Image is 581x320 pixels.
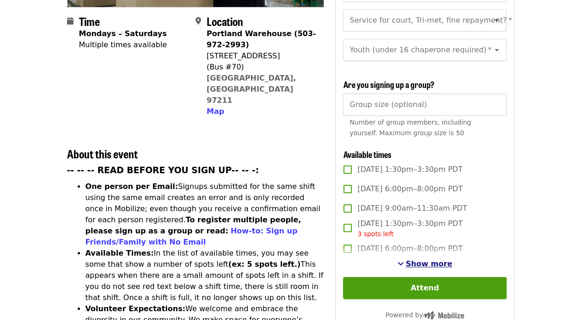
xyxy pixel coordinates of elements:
[343,94,506,116] input: [object Object]
[67,165,259,175] strong: -- -- -- READ BEFORE YOU SIGN UP-- -- -:
[79,13,100,29] span: Time
[86,182,178,191] strong: One person per Email:
[357,183,462,195] span: [DATE] 6:00pm–8:00pm PDT
[207,13,243,29] span: Location
[357,164,462,175] span: [DATE] 1:30pm–3:30pm PDT
[490,14,503,27] button: Open
[343,148,391,160] span: Available times
[343,78,434,90] span: Are you signing up a group?
[385,311,464,319] span: Powered by
[79,29,167,38] strong: Mondays – Saturdays
[86,304,186,313] strong: Volunteer Expectations:
[357,218,462,239] span: [DATE] 1:30pm–3:30pm PDT
[357,243,462,254] span: [DATE] 6:00pm–8:00pm PDT
[86,226,298,246] a: How-to: Sign up Friends/Family with No Email
[349,119,471,137] span: Number of group members, including yourself. Maximum group size is 50
[343,277,506,299] button: Attend
[423,311,464,320] img: Powered by Mobilize
[398,258,453,270] button: See more timeslots
[207,50,317,62] div: [STREET_ADDRESS]
[207,62,317,73] div: (Bus #70)
[357,230,393,238] span: 3 spots left
[406,259,453,268] span: Show more
[79,39,167,50] div: Multiple times available
[207,106,224,117] button: Map
[86,181,324,248] li: Signups submitted for the same shift using the same email creates an error and is only recorded o...
[196,17,201,25] i: map-marker-alt icon
[86,249,154,257] strong: Available Times:
[207,29,316,49] strong: Portland Warehouse (503-972-2993)
[490,44,503,56] button: Open
[357,203,467,214] span: [DATE] 9:00am–11:30am PDT
[207,74,296,105] a: [GEOGRAPHIC_DATA], [GEOGRAPHIC_DATA] 97211
[86,215,301,235] strong: To register multiple people, please sign up as a group or read:
[67,145,138,162] span: About this event
[228,260,300,269] strong: (ex: 5 spots left.)
[86,248,324,303] li: In the list of available times, you may see some that show a number of spots left This appears wh...
[67,17,73,25] i: calendar icon
[207,107,224,116] span: Map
